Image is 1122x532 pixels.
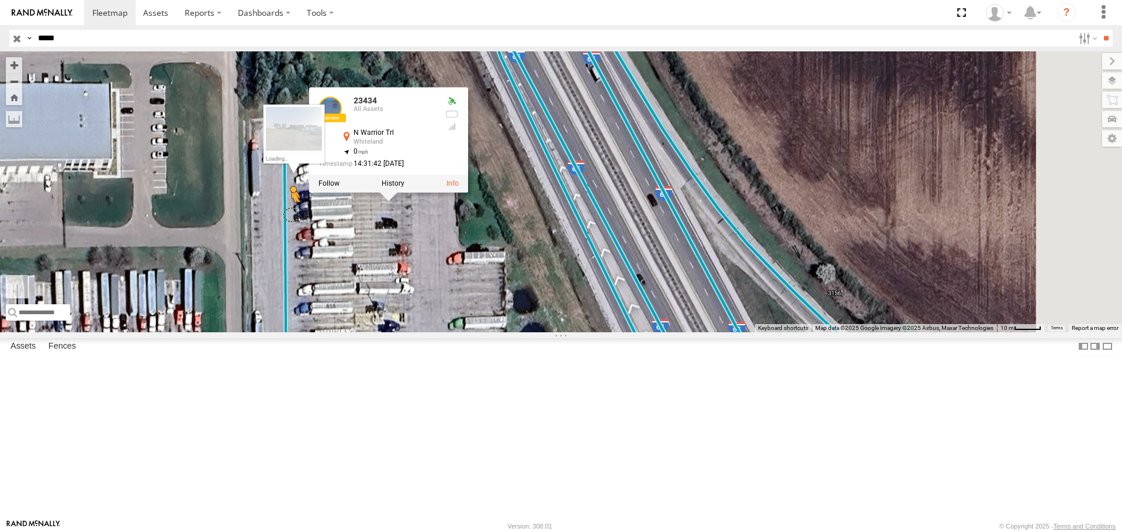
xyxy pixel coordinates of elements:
[6,57,22,73] button: Zoom in
[354,130,435,137] div: N Warrior Trl
[815,325,993,331] span: Map data ©2025 Google Imagery ©2025 Airbus, Maxar Technologies
[1078,338,1089,355] label: Dock Summary Table to the Left
[758,324,808,332] button: Keyboard shortcuts
[999,523,1116,530] div: © Copyright 2025 -
[354,147,368,155] span: 0
[354,138,435,145] div: Whiteland
[445,97,459,106] div: Valid GPS Fix
[997,324,1045,332] button: Map Scale: 10 m per 43 pixels
[382,180,404,188] label: View Asset History
[12,9,72,17] img: rand-logo.svg
[1054,523,1116,530] a: Terms and Conditions
[318,180,340,188] label: Realtime tracking of Asset
[1000,325,1014,331] span: 10 m
[25,30,34,47] label: Search Query
[445,122,459,131] div: Last Event GSM Signal Strength
[5,339,41,355] label: Assets
[1102,338,1113,355] label: Hide Summary Table
[43,339,82,355] label: Fences
[354,106,435,113] div: All Assets
[266,156,323,162] div: Loading...
[1072,325,1118,331] a: Report a map error
[6,89,22,105] button: Zoom Home
[445,110,459,119] div: No battery health information received from this device.
[1057,4,1076,22] i: ?
[354,96,377,106] a: 23434
[6,111,22,127] label: Measure
[1089,338,1101,355] label: Dock Summary Table to the Right
[6,275,29,298] button: Drag Pegman onto the map to open Street View
[318,97,342,120] a: View Asset Details
[6,73,22,89] button: Zoom out
[1074,30,1099,47] label: Search Filter Options
[1051,325,1063,330] a: Terms (opens in new tab)
[508,523,552,530] div: Version: 308.01
[982,4,1016,22] div: Andres Calderon
[1102,130,1122,147] label: Map Settings
[446,180,459,188] a: View Asset Details
[6,520,60,532] a: Visit our Website
[318,161,435,168] div: Date/time of location update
